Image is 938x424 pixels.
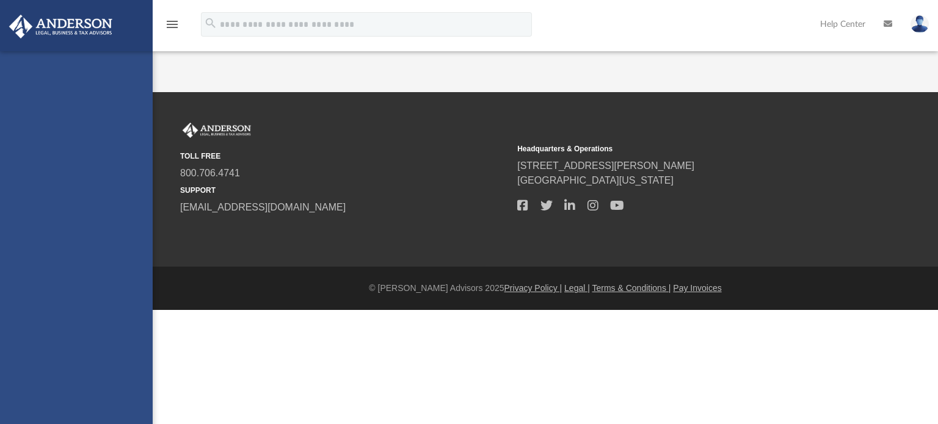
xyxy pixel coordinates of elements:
a: [GEOGRAPHIC_DATA][US_STATE] [517,175,674,185]
a: [STREET_ADDRESS][PERSON_NAME] [517,160,694,171]
small: Headquarters & Operations [517,143,846,154]
a: 800.706.4741 [180,168,240,178]
img: User Pic [911,15,929,33]
img: Anderson Advisors Platinum Portal [180,123,253,138]
i: menu [165,17,180,32]
i: search [204,16,217,30]
small: TOLL FREE [180,151,509,162]
small: SUPPORT [180,185,509,196]
img: Anderson Advisors Platinum Portal [5,15,116,38]
a: [EMAIL_ADDRESS][DOMAIN_NAME] [180,202,346,212]
a: Privacy Policy | [504,283,562,293]
a: menu [165,23,180,32]
a: Terms & Conditions | [592,283,671,293]
div: © [PERSON_NAME] Advisors 2025 [153,282,938,295]
a: Legal | [564,283,590,293]
a: Pay Invoices [673,283,721,293]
